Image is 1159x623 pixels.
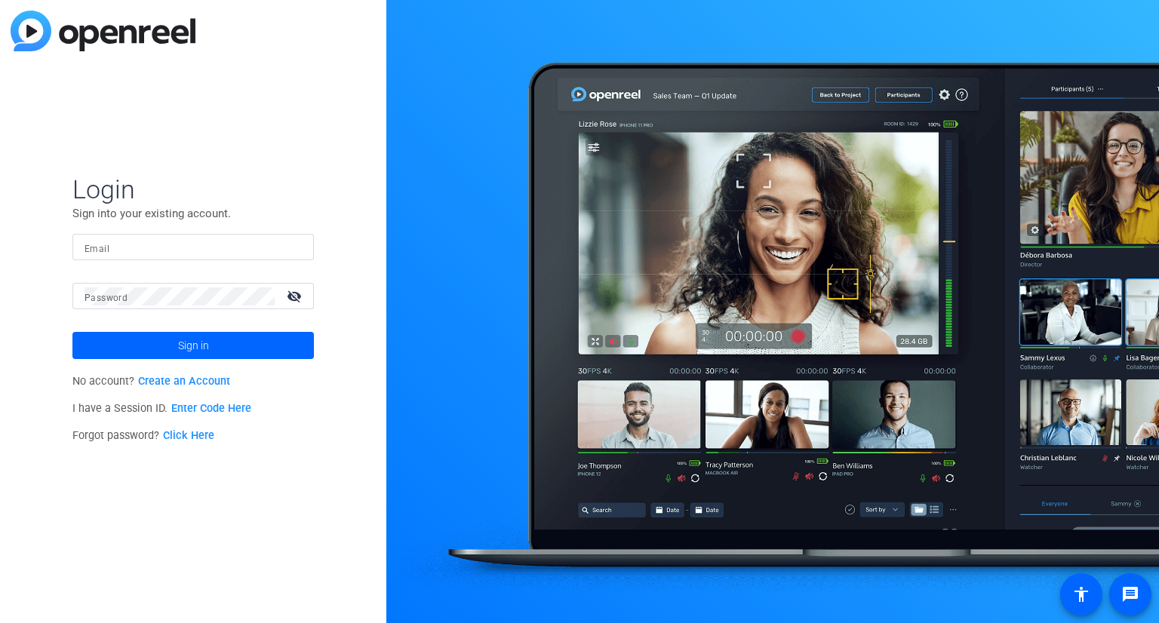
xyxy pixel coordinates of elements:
[85,293,128,303] mat-label: Password
[85,238,302,256] input: Enter Email Address
[138,375,230,388] a: Create an Account
[72,205,314,222] p: Sign into your existing account.
[163,429,214,442] a: Click Here
[278,285,314,307] mat-icon: visibility_off
[178,327,209,364] span: Sign in
[85,244,109,254] mat-label: Email
[11,11,195,51] img: blue-gradient.svg
[72,173,314,205] span: Login
[1072,585,1090,603] mat-icon: accessibility
[72,429,214,442] span: Forgot password?
[72,332,314,359] button: Sign in
[1121,585,1139,603] mat-icon: message
[171,402,251,415] a: Enter Code Here
[72,375,230,388] span: No account?
[72,402,251,415] span: I have a Session ID.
